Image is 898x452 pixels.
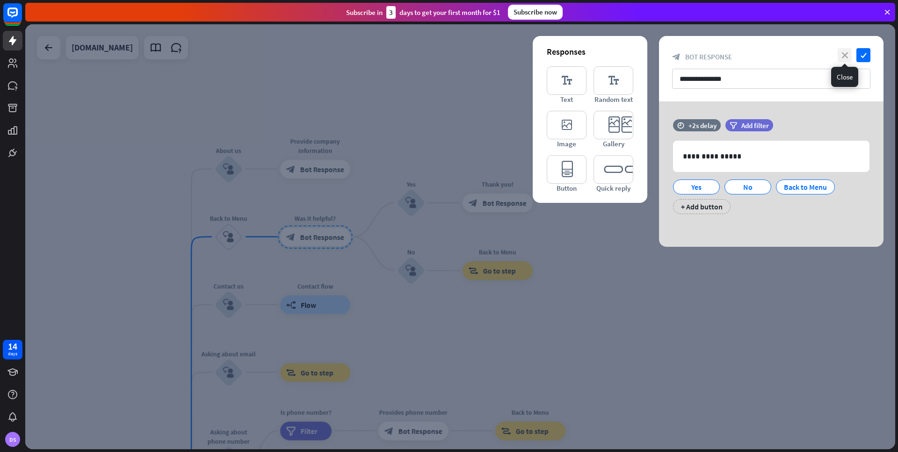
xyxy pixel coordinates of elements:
span: Add filter [741,121,769,130]
div: 14 [8,342,17,351]
div: Subscribe in days to get your first month for $1 [346,6,500,19]
a: 14 days [3,340,22,359]
div: days [8,351,17,357]
div: No [732,180,763,194]
i: filter [730,122,737,129]
i: close [838,48,852,62]
i: check [856,48,870,62]
div: Subscribe now [508,5,563,20]
i: time [677,122,684,129]
div: 3 [386,6,396,19]
span: Bot Response [685,52,732,61]
button: Open LiveChat chat widget [7,4,36,32]
div: + Add button [673,199,731,214]
i: block_bot_response [672,53,681,61]
div: Back to Menu [784,180,827,194]
div: +2s delay [688,121,717,130]
div: DS [5,432,20,447]
div: Yes [681,180,712,194]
